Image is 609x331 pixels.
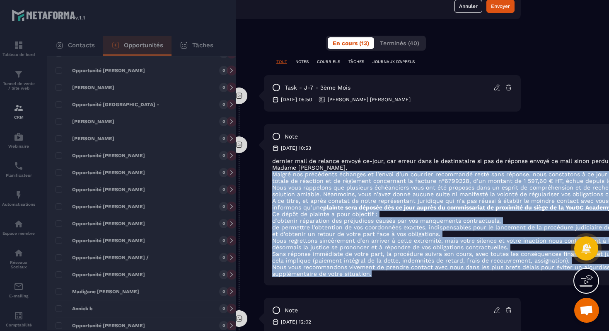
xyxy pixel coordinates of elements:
p: NOTES [295,59,309,65]
p: JOURNAUX D'APPELS [372,59,415,65]
p: [DATE] 05:50 [281,96,312,103]
p: note [285,307,298,314]
p: [PERSON_NAME] [PERSON_NAME] [328,96,411,103]
a: Ouvrir le chat [574,298,599,323]
p: [DATE] 12:02 [281,319,311,325]
p: note [285,133,298,141]
p: TOUT [276,59,287,65]
p: [DATE] 10:53 [281,145,311,151]
div: Envoyer [491,2,510,10]
button: En cours (13) [328,37,374,49]
span: Terminés (40) [380,40,419,46]
button: Terminés (40) [375,37,424,49]
p: TÂCHES [348,59,364,65]
p: COURRIELS [317,59,340,65]
span: En cours (13) [333,40,369,46]
p: task - J-7 - 3ème mois [285,84,350,92]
